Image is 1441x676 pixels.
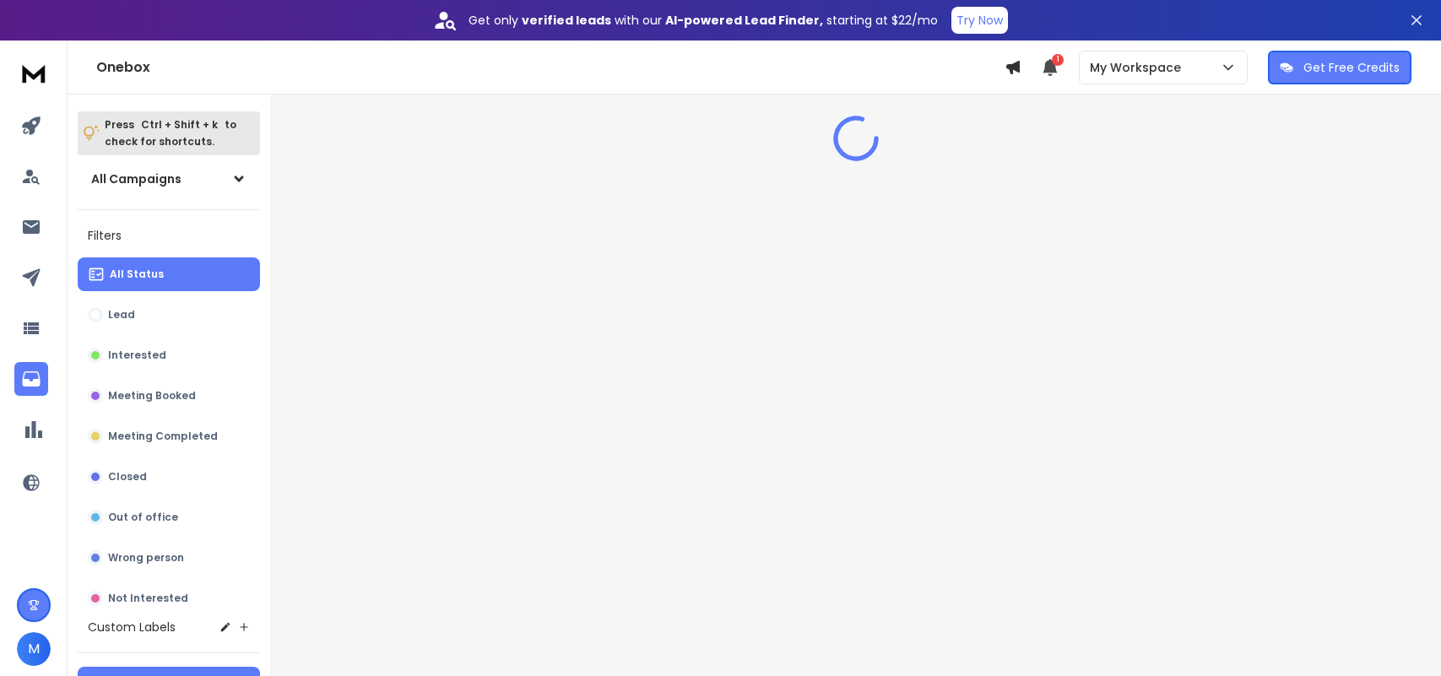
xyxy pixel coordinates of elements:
h1: Onebox [96,57,1005,78]
button: Not Interested [78,581,260,615]
button: M [17,632,51,666]
p: Lead [108,308,135,322]
button: All Campaigns [78,162,260,196]
span: 1 [1052,54,1064,66]
button: Meeting Booked [78,379,260,413]
p: Get Free Credits [1303,59,1400,76]
strong: verified leads [522,12,611,29]
button: Interested [78,338,260,372]
button: Try Now [951,7,1008,34]
button: Closed [78,460,260,494]
strong: AI-powered Lead Finder, [665,12,823,29]
p: Meeting Booked [108,389,196,403]
h3: Custom Labels [88,619,176,635]
p: Meeting Completed [108,430,218,443]
button: Meeting Completed [78,419,260,453]
p: Interested [108,349,166,362]
button: Wrong person [78,541,260,575]
button: Lead [78,298,260,332]
button: Out of office [78,500,260,534]
p: Out of office [108,511,178,524]
p: Wrong person [108,551,184,565]
p: Try Now [956,12,1003,29]
h3: Filters [78,224,260,247]
p: My Workspace [1090,59,1188,76]
span: Ctrl + Shift + k [138,115,220,134]
p: All Status [110,268,164,281]
p: Not Interested [108,592,188,605]
p: Closed [108,470,147,484]
p: Press to check for shortcuts. [105,116,236,150]
p: Get only with our starting at $22/mo [469,12,938,29]
button: All Status [78,257,260,291]
h1: All Campaigns [91,170,181,187]
img: logo [17,57,51,89]
button: Get Free Credits [1268,51,1411,84]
